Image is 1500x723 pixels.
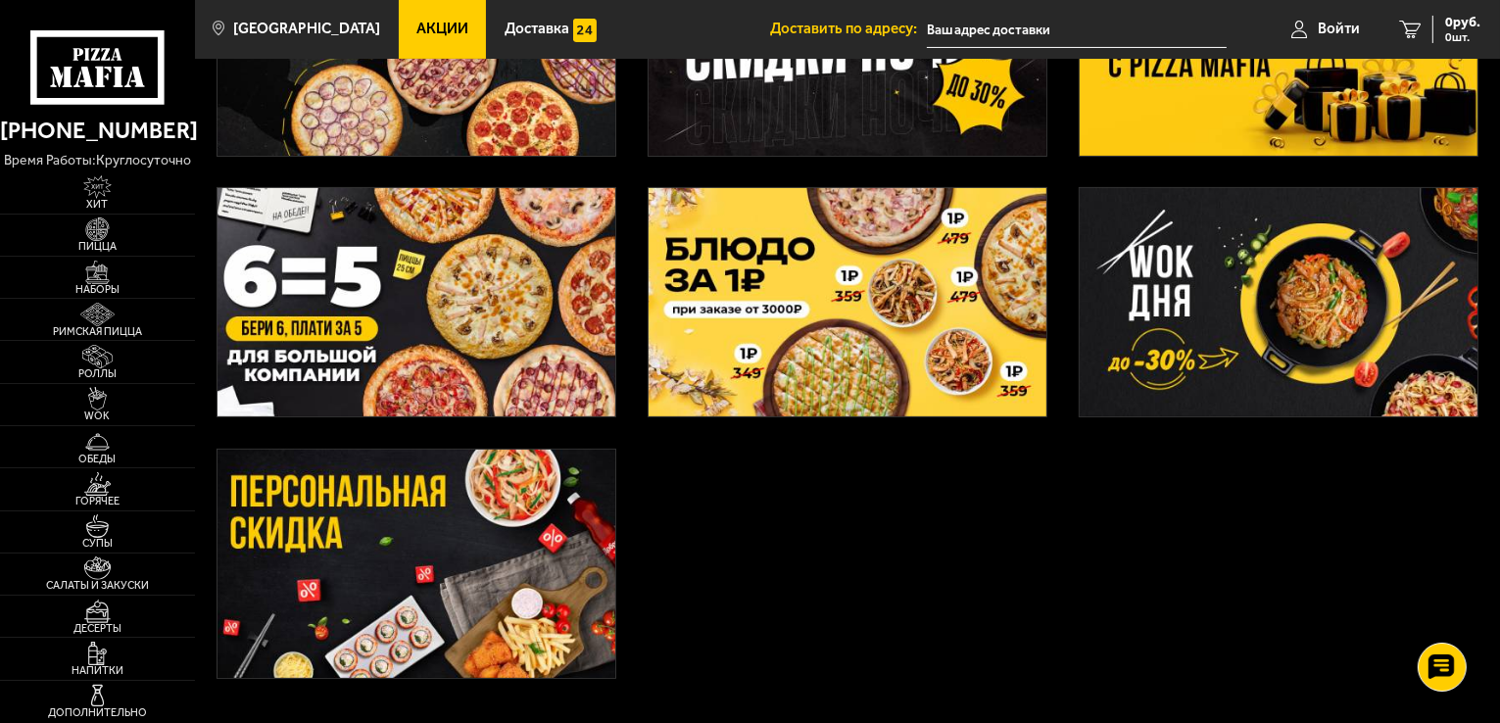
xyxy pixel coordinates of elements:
span: [GEOGRAPHIC_DATA] [233,22,380,36]
span: Доставить по адресу: [770,22,927,36]
span: Акции [416,22,468,36]
span: Доставка [505,22,569,36]
span: 0 шт. [1445,31,1480,43]
span: Войти [1318,22,1360,36]
img: 15daf4d41897b9f0e9f617042186c801.svg [573,19,597,42]
input: Ваш адрес доставки [927,12,1227,48]
span: 0 руб. [1445,16,1480,29]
